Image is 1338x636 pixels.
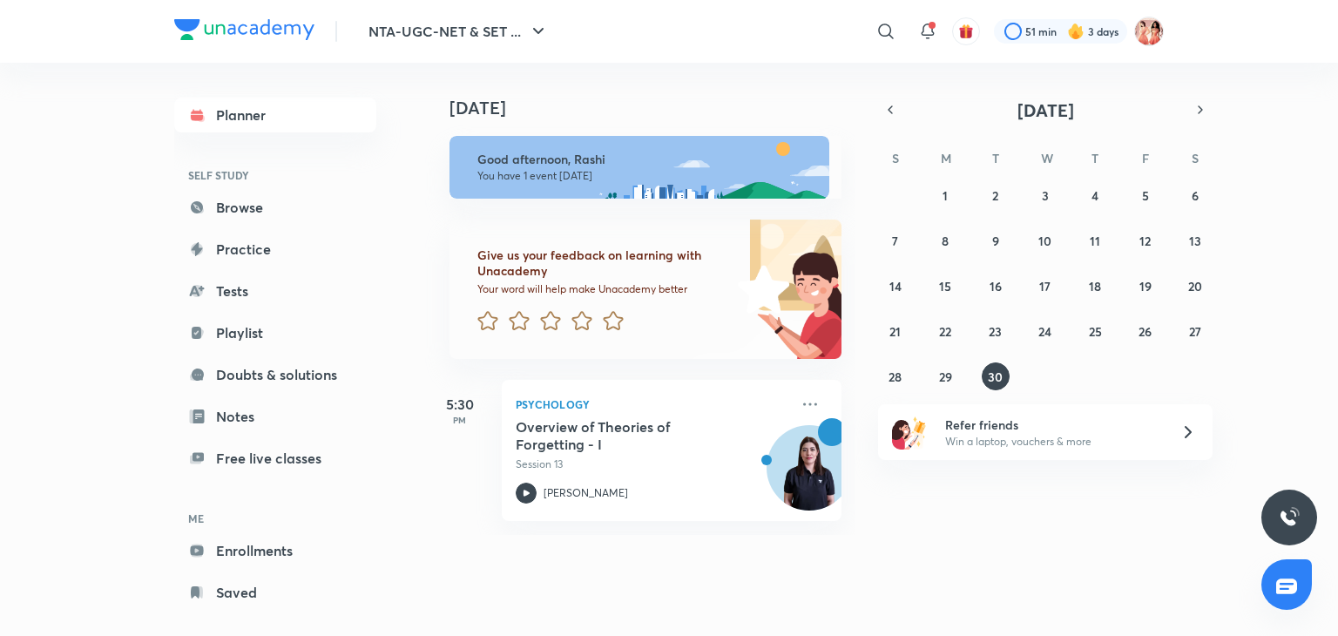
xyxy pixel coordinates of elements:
h6: SELF STUDY [174,160,376,190]
abbr: September 6, 2025 [1192,187,1199,204]
button: September 4, 2025 [1081,181,1109,209]
abbr: September 14, 2025 [889,278,902,294]
a: Practice [174,232,376,267]
a: Notes [174,399,376,434]
p: Psychology [516,394,789,415]
button: avatar [952,17,980,45]
span: [DATE] [1017,98,1074,122]
button: September 24, 2025 [1031,317,1059,345]
abbr: September 12, 2025 [1139,233,1151,249]
abbr: Thursday [1091,150,1098,166]
abbr: September 13, 2025 [1189,233,1201,249]
abbr: Monday [941,150,951,166]
p: [PERSON_NAME] [544,485,628,501]
img: avatar [958,24,974,39]
p: Your word will help make Unacademy better [477,282,732,296]
abbr: September 4, 2025 [1091,187,1098,204]
a: Enrollments [174,533,376,568]
abbr: September 28, 2025 [889,369,902,385]
abbr: September 16, 2025 [990,278,1002,294]
img: Company Logo [174,19,314,40]
button: September 23, 2025 [982,317,1010,345]
abbr: Wednesday [1041,150,1053,166]
abbr: Friday [1142,150,1149,166]
a: Planner [174,98,376,132]
h5: Overview of Theories of Forgetting - I [516,418,733,453]
button: September 9, 2025 [982,227,1010,254]
button: September 5, 2025 [1132,181,1159,209]
h6: Good afternoon, Rashi [477,152,814,167]
abbr: September 17, 2025 [1039,278,1051,294]
button: September 11, 2025 [1081,227,1109,254]
img: Rashi Gupta [1134,17,1164,46]
button: September 20, 2025 [1181,272,1209,300]
button: September 7, 2025 [882,227,909,254]
p: Win a laptop, vouchers & more [945,434,1159,450]
button: September 18, 2025 [1081,272,1109,300]
button: September 25, 2025 [1081,317,1109,345]
abbr: Tuesday [992,150,999,166]
button: September 12, 2025 [1132,227,1159,254]
abbr: September 15, 2025 [939,278,951,294]
h4: [DATE] [449,98,859,118]
abbr: September 3, 2025 [1042,187,1049,204]
button: September 22, 2025 [931,317,959,345]
abbr: September 21, 2025 [889,323,901,340]
button: September 14, 2025 [882,272,909,300]
img: streak [1067,23,1085,40]
abbr: September 7, 2025 [892,233,898,249]
abbr: September 26, 2025 [1139,323,1152,340]
abbr: September 19, 2025 [1139,278,1152,294]
abbr: Saturday [1192,150,1199,166]
button: September 28, 2025 [882,362,909,390]
abbr: September 29, 2025 [939,369,952,385]
button: September 6, 2025 [1181,181,1209,209]
abbr: September 5, 2025 [1142,187,1149,204]
button: September 29, 2025 [931,362,959,390]
button: September 17, 2025 [1031,272,1059,300]
abbr: September 8, 2025 [942,233,949,249]
abbr: September 1, 2025 [943,187,948,204]
button: September 26, 2025 [1132,317,1159,345]
abbr: September 9, 2025 [992,233,999,249]
button: September 27, 2025 [1181,317,1209,345]
abbr: Sunday [892,150,899,166]
abbr: September 22, 2025 [939,323,951,340]
abbr: September 30, 2025 [988,369,1003,385]
abbr: September 11, 2025 [1090,233,1100,249]
img: feedback_image [679,220,841,359]
img: afternoon [449,136,829,199]
h6: Refer friends [945,416,1159,434]
button: September 30, 2025 [982,362,1010,390]
img: ttu [1279,507,1300,528]
h6: Give us your feedback on learning with Unacademy [477,247,732,279]
button: September 15, 2025 [931,272,959,300]
a: Company Logo [174,19,314,44]
img: Avatar [767,435,851,518]
a: Browse [174,190,376,225]
button: September 1, 2025 [931,181,959,209]
button: September 10, 2025 [1031,227,1059,254]
a: Tests [174,274,376,308]
a: Free live classes [174,441,376,476]
button: NTA-UGC-NET & SET ... [358,14,559,49]
button: September 8, 2025 [931,227,959,254]
img: referral [892,415,927,450]
h5: 5:30 [425,394,495,415]
button: [DATE] [902,98,1188,122]
p: Session 13 [516,457,789,472]
p: PM [425,415,495,425]
h6: ME [174,504,376,533]
a: Saved [174,575,376,610]
abbr: September 23, 2025 [989,323,1002,340]
abbr: September 20, 2025 [1188,278,1202,294]
abbr: September 24, 2025 [1038,323,1051,340]
abbr: September 25, 2025 [1089,323,1102,340]
a: Playlist [174,315,376,350]
abbr: September 10, 2025 [1038,233,1051,249]
button: September 16, 2025 [982,272,1010,300]
button: September 21, 2025 [882,317,909,345]
abbr: September 27, 2025 [1189,323,1201,340]
button: September 2, 2025 [982,181,1010,209]
p: You have 1 event [DATE] [477,169,814,183]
